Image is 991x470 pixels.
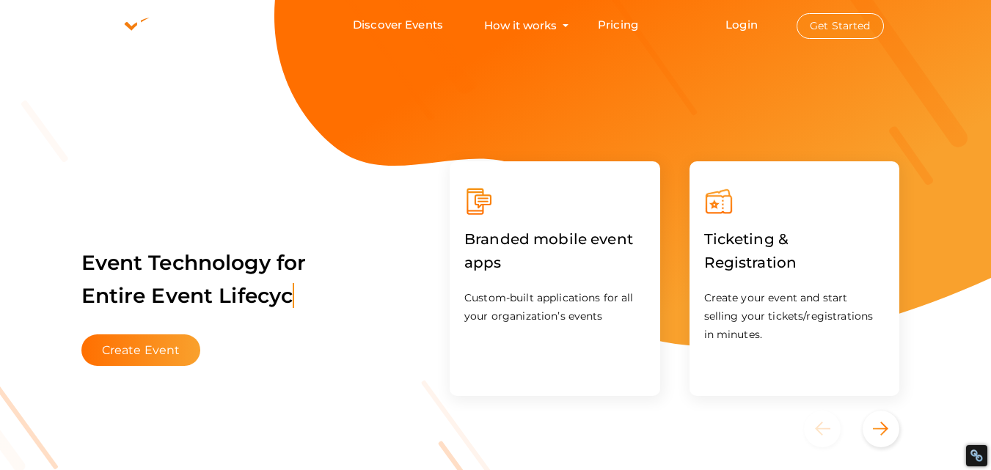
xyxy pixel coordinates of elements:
button: Previous [804,411,859,447]
button: Next [863,411,899,447]
button: Get Started [797,13,884,39]
a: Pricing [598,12,638,39]
label: Branded mobile event apps [464,216,646,285]
a: Login [725,18,758,32]
label: Ticketing & Registration [704,216,885,285]
button: How it works [480,12,561,39]
div: Restore Info Box &#10;&#10;NoFollow Info:&#10; META-Robots NoFollow: &#09;true&#10; META-Robots N... [970,449,984,463]
button: Create Event [81,334,201,366]
a: Ticketing & Registration [704,257,885,271]
a: Branded mobile event apps [464,257,646,271]
a: Discover Events [353,12,443,39]
label: Event Technology for [81,228,307,331]
span: Entire Event Lifecyc [81,283,295,308]
p: Custom-built applications for all your organization’s events [464,289,646,326]
p: Create your event and start selling your tickets/registrations in minutes. [704,289,885,344]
